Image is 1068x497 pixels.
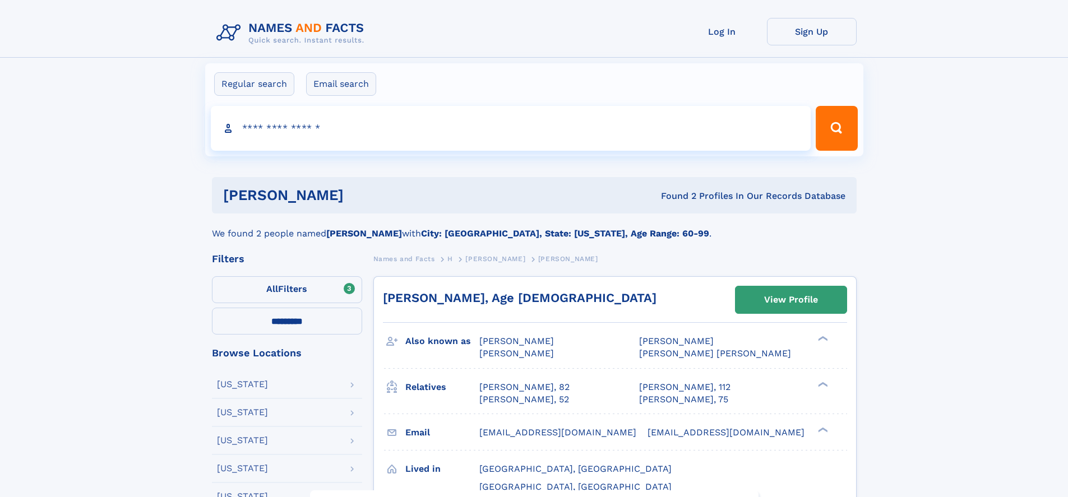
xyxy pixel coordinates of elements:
[479,381,570,393] a: [PERSON_NAME], 82
[383,291,656,305] a: [PERSON_NAME], Age [DEMOGRAPHIC_DATA]
[639,381,731,393] a: [PERSON_NAME], 112
[677,18,767,45] a: Log In
[764,287,818,313] div: View Profile
[815,335,829,342] div: ❯
[479,427,636,438] span: [EMAIL_ADDRESS][DOMAIN_NAME]
[326,228,402,239] b: [PERSON_NAME]
[212,276,362,303] label: Filters
[815,380,829,388] div: ❯
[639,348,791,359] span: [PERSON_NAME] [PERSON_NAME]
[465,255,525,263] span: [PERSON_NAME]
[639,336,714,346] span: [PERSON_NAME]
[214,72,294,96] label: Regular search
[736,286,847,313] a: View Profile
[479,348,554,359] span: [PERSON_NAME]
[212,18,373,48] img: Logo Names and Facts
[405,423,479,442] h3: Email
[538,255,598,263] span: [PERSON_NAME]
[211,106,811,151] input: search input
[639,393,728,406] a: [PERSON_NAME], 75
[479,336,554,346] span: [PERSON_NAME]
[266,284,278,294] span: All
[405,459,479,479] h3: Lived in
[502,190,845,202] div: Found 2 Profiles In Our Records Database
[373,252,435,266] a: Names and Facts
[421,228,709,239] b: City: [GEOGRAPHIC_DATA], State: [US_STATE], Age Range: 60-99
[767,18,857,45] a: Sign Up
[217,408,268,417] div: [US_STATE]
[223,188,502,202] h1: [PERSON_NAME]
[217,464,268,473] div: [US_STATE]
[465,252,525,266] a: [PERSON_NAME]
[479,393,569,406] a: [PERSON_NAME], 52
[212,213,857,240] div: We found 2 people named with .
[447,252,453,266] a: H
[479,481,672,492] span: [GEOGRAPHIC_DATA], [GEOGRAPHIC_DATA]
[648,427,805,438] span: [EMAIL_ADDRESS][DOMAIN_NAME]
[212,348,362,358] div: Browse Locations
[816,106,857,151] button: Search Button
[405,332,479,351] h3: Also known as
[217,436,268,445] div: [US_STATE]
[479,463,672,474] span: [GEOGRAPHIC_DATA], [GEOGRAPHIC_DATA]
[405,378,479,397] h3: Relatives
[217,380,268,389] div: [US_STATE]
[447,255,453,263] span: H
[212,254,362,264] div: Filters
[815,426,829,433] div: ❯
[306,72,376,96] label: Email search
